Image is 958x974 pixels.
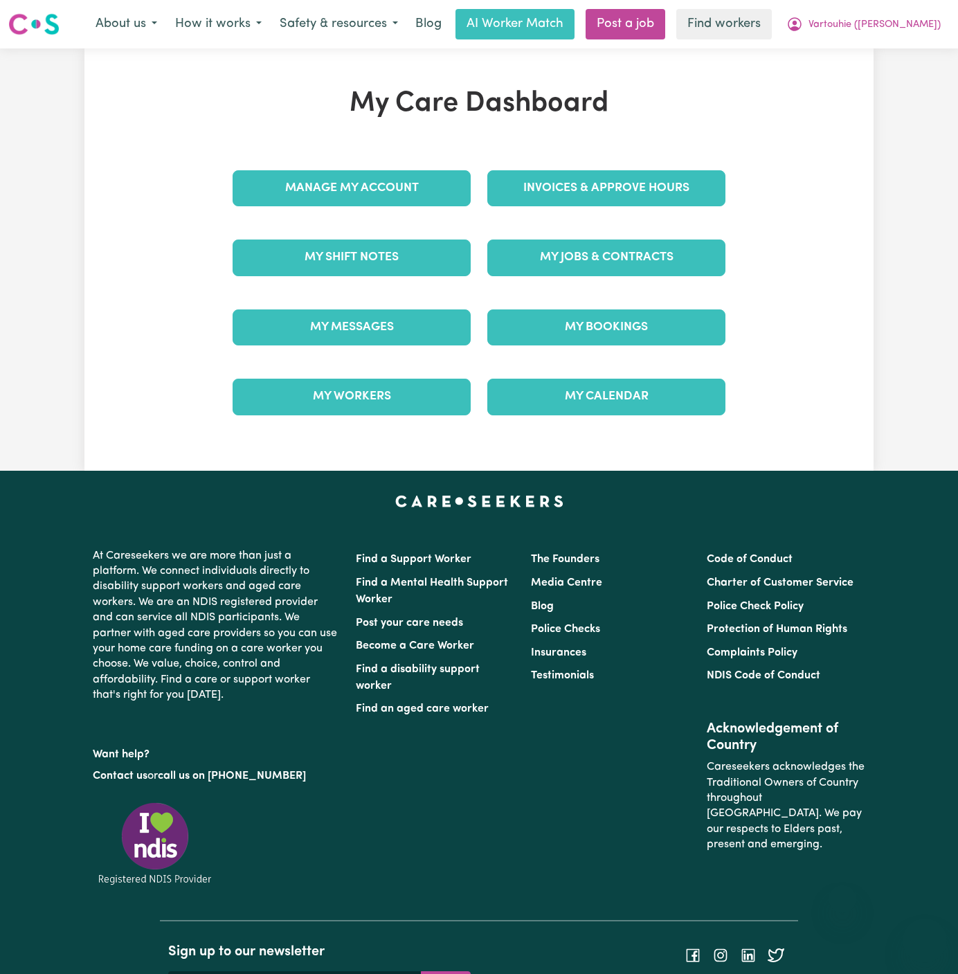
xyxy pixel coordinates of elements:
a: Testimonials [531,670,594,681]
p: At Careseekers we are more than just a platform. We connect individuals directly to disability su... [93,543,339,709]
a: Complaints Policy [707,647,797,658]
a: Code of Conduct [707,554,793,565]
a: Become a Care Worker [356,640,474,651]
img: Careseekers logo [8,12,60,37]
a: Contact us [93,770,147,782]
a: Follow Careseekers on Facebook [685,950,701,961]
p: Want help? [93,741,339,762]
button: About us [87,10,166,39]
a: My Shift Notes [233,240,471,276]
a: Find a Support Worker [356,554,471,565]
a: AI Worker Match [455,9,575,39]
a: Police Checks [531,624,600,635]
a: My Bookings [487,309,725,345]
a: Careseekers home page [395,496,563,507]
iframe: Close message [829,885,856,913]
a: Find an aged care worker [356,703,489,714]
a: Post your care needs [356,617,463,629]
a: Follow Careseekers on LinkedIn [740,950,757,961]
a: My Workers [233,379,471,415]
a: My Calendar [487,379,725,415]
span: Vartouhie ([PERSON_NAME]) [808,17,941,33]
p: Careseekers acknowledges the Traditional Owners of Country throughout [GEOGRAPHIC_DATA]. We pay o... [707,754,865,858]
button: Safety & resources [271,10,407,39]
a: Post a job [586,9,665,39]
h1: My Care Dashboard [224,87,734,120]
a: Follow Careseekers on Twitter [768,950,784,961]
a: Find a disability support worker [356,664,480,692]
a: My Jobs & Contracts [487,240,725,276]
a: My Messages [233,309,471,345]
p: or [93,763,339,789]
a: NDIS Code of Conduct [707,670,820,681]
a: Find a Mental Health Support Worker [356,577,508,605]
h2: Sign up to our newsletter [168,944,471,960]
h2: Acknowledgement of Country [707,721,865,754]
button: My Account [777,10,950,39]
img: Registered NDIS provider [93,800,217,887]
a: Find workers [676,9,772,39]
a: Blog [531,601,554,612]
a: Manage My Account [233,170,471,206]
a: Protection of Human Rights [707,624,847,635]
a: Careseekers logo [8,8,60,40]
a: Charter of Customer Service [707,577,853,588]
a: Follow Careseekers on Instagram [712,950,729,961]
a: Blog [407,9,450,39]
iframe: Button to launch messaging window [903,919,947,963]
a: The Founders [531,554,599,565]
a: Invoices & Approve Hours [487,170,725,206]
a: Media Centre [531,577,602,588]
a: call us on [PHONE_NUMBER] [158,770,306,782]
button: How it works [166,10,271,39]
a: Insurances [531,647,586,658]
a: Police Check Policy [707,601,804,612]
